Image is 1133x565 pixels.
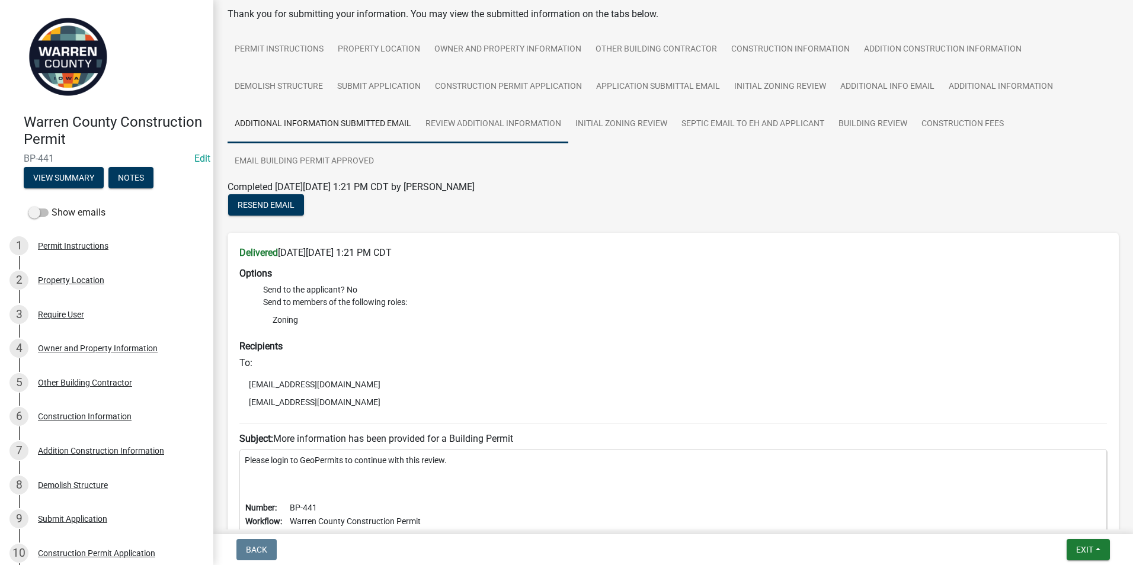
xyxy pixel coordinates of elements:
button: Back [236,539,277,560]
a: Construction Fees [914,105,1011,143]
b: Workflow: [245,516,282,526]
span: Back [246,545,267,554]
div: Require User [38,310,84,319]
div: Property Location [38,276,104,284]
a: Additional Info Email [833,68,942,106]
strong: Recipients [239,341,283,352]
div: 10 [9,544,28,563]
a: Permit Instructions [228,31,331,69]
button: Exit [1067,539,1110,560]
a: Additional Information [942,68,1060,106]
button: Resend Email [228,194,304,216]
strong: Subject: [239,433,273,444]
td: 15120000020 | [PERSON_NAME] (Deed) | [STREET_ADDRESS][PERSON_NAME] [289,528,579,542]
div: Owner and Property Information [38,344,158,352]
wm-modal-confirm: Summary [24,174,104,183]
h4: Warren County Construction Permit [24,114,204,148]
h6: [DATE][DATE] 1:21 PM CDT [239,247,1107,258]
a: Additional Information Submitted Email [228,105,418,143]
div: Permit Instructions [38,242,108,250]
a: Construction Information [724,31,857,69]
strong: Delivered [239,247,278,258]
div: 7 [9,441,28,460]
a: Review Additional Information [418,105,568,143]
button: Notes [108,167,153,188]
a: Owner and Property Information [427,31,588,69]
div: Submit Application [38,515,107,523]
h6: To: [239,357,1107,368]
td: Warren County Construction Permit [289,515,579,528]
b: Number: [245,503,277,512]
li: [EMAIL_ADDRESS][DOMAIN_NAME] [239,375,1107,393]
a: Construction Permit Application [428,68,589,106]
div: Other Building Contractor [38,378,132,387]
div: 3 [9,305,28,324]
p: Please login to GeoPermits to continue with this review. [245,454,1102,467]
li: [EMAIL_ADDRESS][DOMAIN_NAME] [239,393,1107,411]
div: Demolish Structure [38,481,108,489]
div: 5 [9,373,28,392]
img: Warren County, Iowa [24,12,113,101]
div: Construction Information [38,412,132,420]
div: 6 [9,407,28,426]
span: Completed [DATE][DATE] 1:21 PM CDT by [PERSON_NAME] [228,181,475,192]
a: Edit [194,153,210,164]
a: Other Building Contractor [588,31,724,69]
div: Addition Construction Information [38,447,164,455]
div: 8 [9,476,28,495]
div: 1 [9,236,28,255]
wm-modal-confirm: Notes [108,174,153,183]
a: Application Submittal Email [589,68,727,106]
li: Send to members of the following roles: [263,296,1107,331]
h6: More information has been provided for a Building Permit [239,433,1107,444]
a: Property Location [331,31,427,69]
button: View Summary [24,167,104,188]
div: 2 [9,271,28,290]
a: Submit Application [330,68,428,106]
a: Demolish Structure [228,68,330,106]
a: Building Review [831,105,914,143]
a: Initial Zoning Review [568,105,674,143]
li: Zoning [263,311,1107,329]
div: 4 [9,339,28,358]
td: BP-441 [289,501,579,515]
strong: Options [239,268,272,279]
div: 9 [9,509,28,528]
label: Show emails [28,206,105,220]
a: Initial Zoning Review [727,68,833,106]
span: Exit [1076,545,1093,554]
span: BP-441 [24,153,190,164]
span: Resend Email [238,200,295,210]
div: Construction Permit Application [38,549,155,557]
div: Thank you for submitting your information. You may view the submitted information on the tabs below. [228,7,1119,21]
wm-modal-confirm: Edit Application Number [194,153,210,164]
a: Email Building Permit Approved [228,143,381,181]
a: Addition Construction Information [857,31,1029,69]
a: Septic Email to EH and Applicant [674,105,831,143]
li: Send to the applicant? No [263,284,1107,296]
